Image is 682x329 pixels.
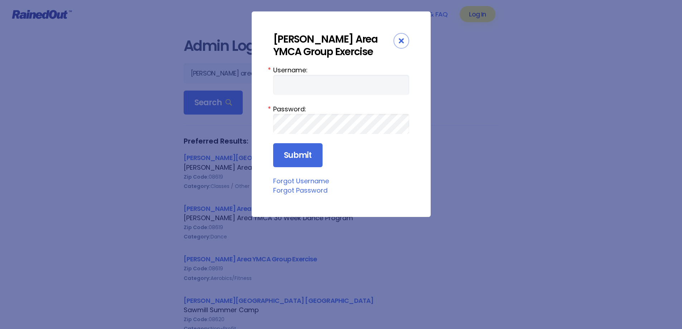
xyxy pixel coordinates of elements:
a: Forgot Password [273,186,328,195]
a: Forgot Username [273,176,329,185]
label: Password: [273,104,409,114]
input: Submit [273,143,323,168]
div: [PERSON_NAME] Area YMCA Group Exercise [273,33,393,58]
label: Username: [273,65,409,75]
div: Close [393,33,409,49]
